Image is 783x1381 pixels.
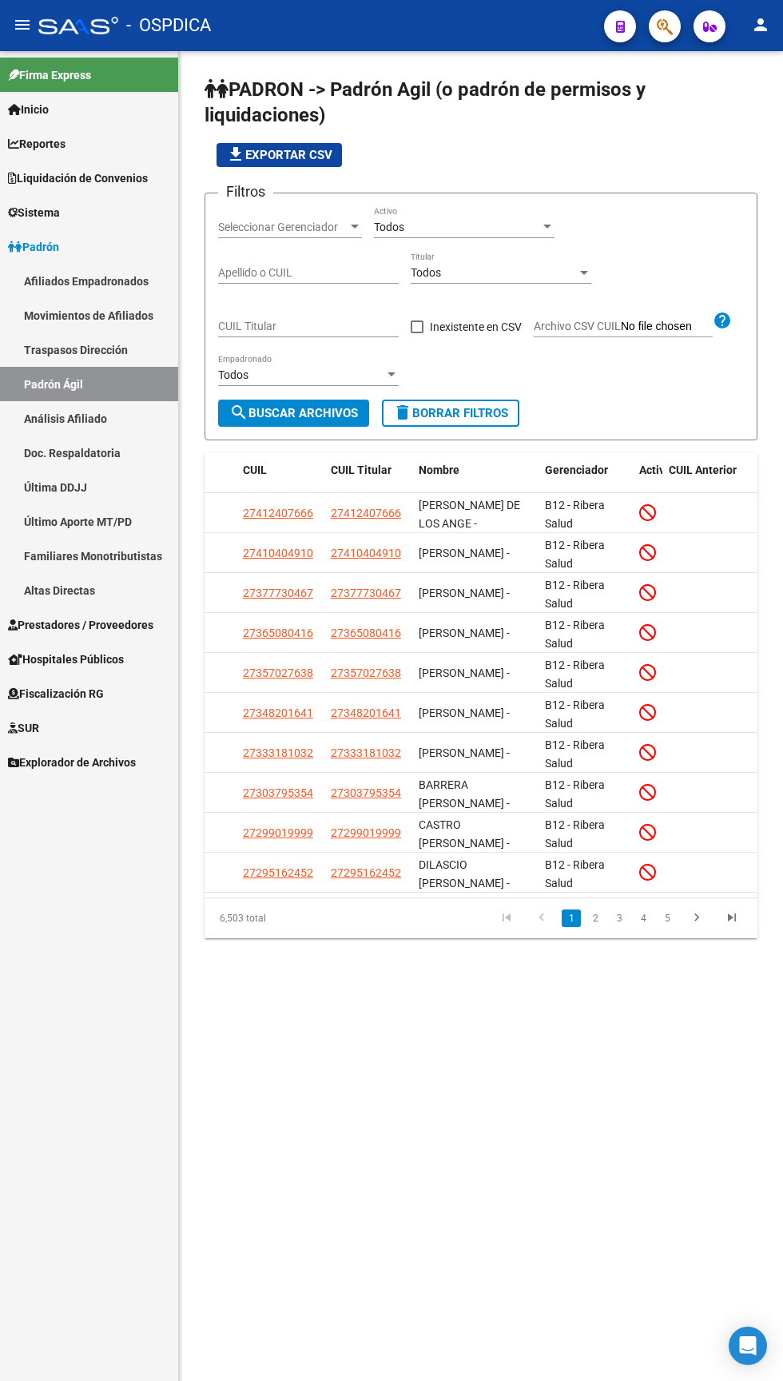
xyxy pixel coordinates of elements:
[243,786,313,799] span: 27303795354
[331,627,401,639] span: 27365080416
[751,15,770,34] mat-icon: person
[621,320,713,334] input: Archivo CSV CUIL
[545,738,605,770] span: B12 - Ribera Salud
[545,619,605,650] span: B12 - Ribera Salud
[583,905,607,932] li: page 2
[545,818,605,850] span: B12 - Ribera Salud
[586,909,605,927] a: 2
[243,464,267,476] span: CUIL
[205,78,646,126] span: PADRON -> Padrón Agil (o padrón de permisos y liquidaciones)
[419,547,510,559] span: [PERSON_NAME] -
[226,145,245,164] mat-icon: file_download
[430,317,522,336] span: Inexistente en CSV
[8,238,59,256] span: Padrón
[562,909,581,927] a: 1
[217,143,342,167] button: Exportar CSV
[331,587,401,599] span: 27377730467
[419,499,520,530] span: [PERSON_NAME] DE LOS ANGE -
[527,909,557,927] a: go to previous page
[631,905,655,932] li: page 4
[205,898,312,938] div: 6,503 total
[218,400,369,427] button: Buscar Archivos
[662,453,757,506] datatable-header-cell: CUIL Anterior
[545,698,605,730] span: B12 - Ribera Salud
[545,659,605,690] span: B12 - Ribera Salud
[8,754,136,771] span: Explorador de Archivos
[717,909,747,927] a: go to last page
[331,464,391,476] span: CUIL Titular
[8,651,124,668] span: Hospitales Públicos
[412,453,539,506] datatable-header-cell: Nombre
[8,101,49,118] span: Inicio
[491,909,522,927] a: go to first page
[8,204,60,221] span: Sistema
[655,905,679,932] li: page 5
[419,587,510,599] span: [PERSON_NAME] -
[639,464,671,476] span: Activo
[419,818,510,850] span: CASTRO [PERSON_NAME] -
[331,866,401,879] span: 27295162452
[243,667,313,679] span: 27357027638
[729,1327,767,1365] div: Open Intercom Messenger
[534,320,621,332] span: Archivo CSV CUIL
[545,539,605,570] span: B12 - Ribera Salud
[610,909,629,927] a: 3
[243,547,313,559] span: 27410404910
[539,453,633,506] datatable-header-cell: Gerenciador
[545,464,608,476] span: Gerenciador
[607,905,631,932] li: page 3
[545,858,605,889] span: B12 - Ribera Salud
[8,616,153,634] span: Prestadores / Proveedores
[545,499,605,530] span: B12 - Ribera Salud
[374,221,404,233] span: Todos
[545,579,605,610] span: B12 - Ribera Salud
[658,909,677,927] a: 5
[634,909,653,927] a: 4
[713,311,732,330] mat-icon: help
[393,406,508,420] span: Borrar Filtros
[126,8,211,43] span: - OSPDICA
[243,627,313,639] span: 27365080416
[243,507,313,519] span: 27412407666
[243,587,313,599] span: 27377730467
[218,368,248,381] span: Todos
[559,905,583,932] li: page 1
[419,627,510,639] span: [PERSON_NAME] -
[324,453,412,506] datatable-header-cell: CUIL Titular
[226,148,332,162] span: Exportar CSV
[633,453,663,506] datatable-header-cell: Activo
[243,746,313,759] span: 27333181032
[236,453,324,506] datatable-header-cell: CUIL
[229,403,248,422] mat-icon: search
[331,667,401,679] span: 27357027638
[419,858,510,889] span: DILASCIO [PERSON_NAME] -
[682,909,712,927] a: go to next page
[13,15,32,34] mat-icon: menu
[243,706,313,719] span: 27348201641
[243,866,313,879] span: 27295162452
[545,778,605,810] span: B12 - Ribera Salud
[331,826,401,839] span: 27299019999
[331,507,401,519] span: 27412407666
[331,706,401,719] span: 27348201641
[393,403,412,422] mat-icon: delete
[419,464,459,476] span: Nombre
[243,826,313,839] span: 27299019999
[669,464,737,476] span: CUIL Anterior
[419,667,510,679] span: [PERSON_NAME] -
[8,135,66,153] span: Reportes
[218,221,348,234] span: Seleccionar Gerenciador
[8,685,104,702] span: Fiscalización RG
[8,169,148,187] span: Liquidación de Convenios
[331,746,401,759] span: 27333181032
[8,719,39,737] span: SUR
[419,706,510,719] span: [PERSON_NAME] -
[229,406,358,420] span: Buscar Archivos
[218,181,273,203] h3: Filtros
[331,786,401,799] span: 27303795354
[382,400,519,427] button: Borrar Filtros
[411,266,441,279] span: Todos
[419,746,510,759] span: [PERSON_NAME] -
[331,547,401,559] span: 27410404910
[8,66,91,84] span: Firma Express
